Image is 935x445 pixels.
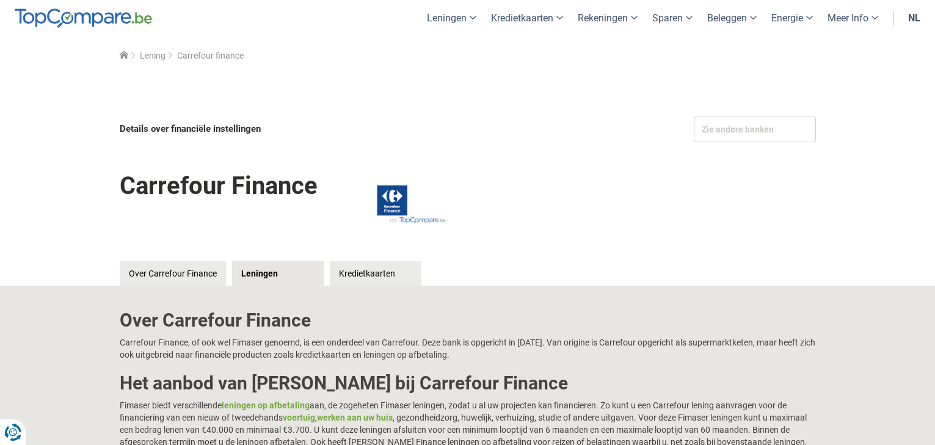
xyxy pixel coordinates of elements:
[177,51,244,60] span: Carrefour finance
[120,261,226,286] a: Over Carrefour Finance
[120,117,464,142] div: Details over financiële instellingen
[330,261,421,286] a: Kredietkaarten
[140,51,166,60] a: Lening
[283,413,315,422] a: voertuig
[337,160,471,249] img: Carrefour Finance
[694,117,816,142] div: Zie andere banken
[120,372,568,394] b: Het aanbod van [PERSON_NAME] bij Carrefour Finance
[222,400,310,410] a: leningen op afbetaling
[317,413,393,422] a: werken aan uw huis
[232,261,324,286] a: Leningen
[120,309,311,331] b: Over Carrefour Finance
[120,51,128,60] a: Home
[15,9,152,28] img: TopCompare
[120,336,816,361] p: Carrefour Finance, of ook wel Fimaser genoemd, is een onderdeel van Carrefour. Deze bank is opger...
[120,163,318,209] h1: Carrefour Finance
